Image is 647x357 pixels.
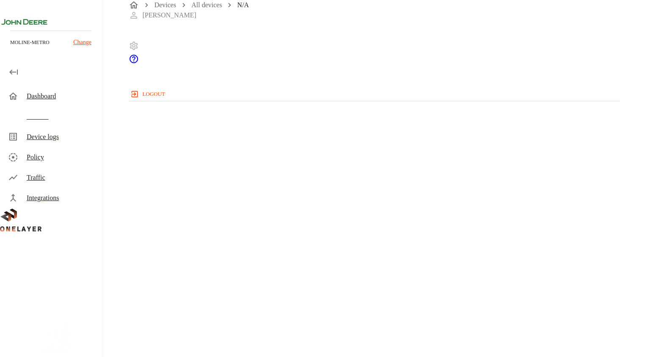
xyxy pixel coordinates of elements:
a: onelayer-support [129,58,139,65]
p: [PERSON_NAME] [142,10,196,20]
button: logout [129,87,168,101]
span: Support Portal [129,58,139,65]
a: All devices [191,1,222,8]
a: logout [129,87,619,101]
a: Devices [154,1,176,8]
